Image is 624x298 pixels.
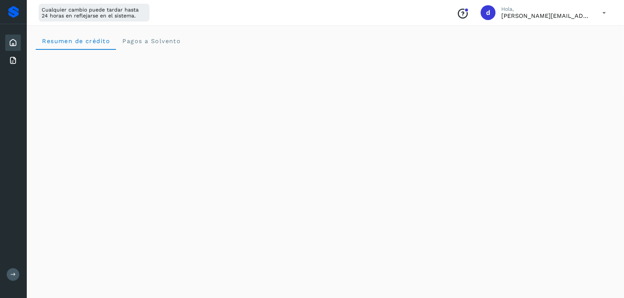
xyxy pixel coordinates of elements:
div: Facturas [5,52,21,69]
span: Pagos a Solvento [122,38,181,45]
div: Cualquier cambio puede tardar hasta 24 horas en reflejarse en el sistema. [39,4,149,22]
p: d.alvarez@easyports.io [502,12,591,19]
p: Hola, [502,6,591,12]
span: Resumen de crédito [42,38,110,45]
div: Inicio [5,35,21,51]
